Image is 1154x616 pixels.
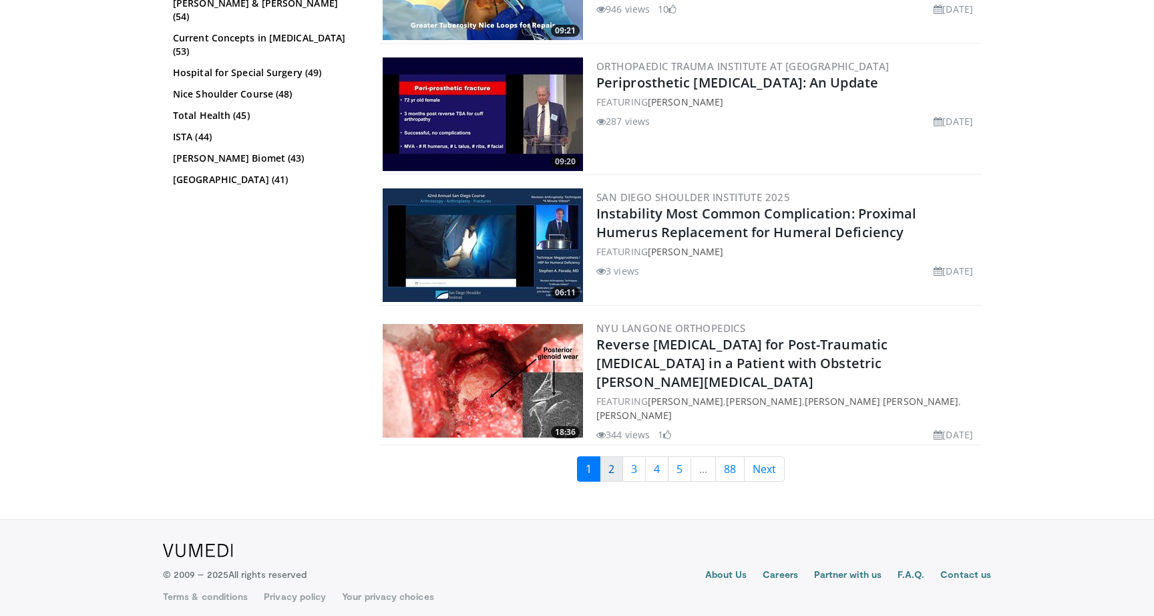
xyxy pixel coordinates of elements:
img: 84e9c479-ed10-4789-9a5f-6525c0c06fff.300x170_q85_crop-smart_upscale.jpg [383,188,583,302]
a: 06:11 [383,188,583,302]
a: Partner with us [814,568,882,584]
span: All rights reserved [228,569,307,580]
a: Orthopaedic Trauma Institute at [GEOGRAPHIC_DATA] [596,59,890,73]
li: [DATE] [934,264,973,278]
a: 5 [668,456,691,482]
img: 9f9f66a8-9b73-443c-b62d-ef807a7f4894.jpg.300x170_q85_crop-smart_upscale.jpg [383,324,583,438]
a: [GEOGRAPHIC_DATA] (41) [173,173,357,186]
a: 18:36 [383,324,583,438]
a: 1 [577,456,600,482]
span: 06:11 [551,287,580,299]
a: Nice Shoulder Course (48) [173,88,357,101]
a: ISTA (44) [173,130,357,144]
a: Instability Most Common Complication: Proximal Humerus Replacement for Humeral Deficiency [596,204,917,241]
a: 09:20 [383,57,583,171]
a: 88 [715,456,745,482]
a: Careers [763,568,798,584]
a: [PERSON_NAME] [648,395,723,408]
div: FEATURING [596,95,978,109]
p: © 2009 – 2025 [163,568,307,581]
span: 09:21 [551,25,580,37]
nav: Search results pages [380,456,981,482]
a: [PERSON_NAME] [726,395,801,408]
li: 1 [658,428,671,442]
li: [DATE] [934,428,973,442]
a: F.A.Q. [898,568,924,584]
a: [PERSON_NAME] [PERSON_NAME] [805,395,959,408]
a: 4 [645,456,668,482]
div: FEATURING [596,245,978,259]
a: Next [744,456,785,482]
a: 2 [600,456,623,482]
li: 287 views [596,114,650,128]
a: About Us [705,568,747,584]
a: Periprosthetic [MEDICAL_DATA]: An Update [596,73,878,92]
li: [DATE] [934,2,973,16]
img: VuMedi Logo [163,544,233,557]
a: [PERSON_NAME] [648,245,723,258]
a: San Diego Shoulder Institute 2025 [596,190,790,204]
a: Current Concepts in [MEDICAL_DATA] (53) [173,31,357,58]
li: 344 views [596,428,650,442]
a: 3 [622,456,646,482]
li: 10 [658,2,677,16]
a: [PERSON_NAME] Biomet (43) [173,152,357,165]
a: [PERSON_NAME] [596,409,672,422]
a: Hospital for Special Surgery (49) [173,66,357,80]
a: Contact us [940,568,991,584]
img: c6869caa-d954-42f7-8080-bd679f18f03d.300x170_q85_crop-smart_upscale.jpg [383,57,583,171]
a: Your privacy choices [342,590,433,603]
span: 09:20 [551,156,580,168]
a: Reverse [MEDICAL_DATA] for Post-Traumatic [MEDICAL_DATA] in a Patient with Obstetric [PERSON_NAME... [596,335,888,391]
span: 18:36 [551,426,580,438]
div: FEATURING , , , [596,394,978,422]
a: Privacy policy [264,590,326,603]
a: NYU Langone Orthopedics [596,321,745,335]
a: Terms & conditions [163,590,248,603]
li: 946 views [596,2,650,16]
li: [DATE] [934,114,973,128]
li: 3 views [596,264,639,278]
a: Total Health (45) [173,109,357,122]
a: [PERSON_NAME] [648,96,723,108]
